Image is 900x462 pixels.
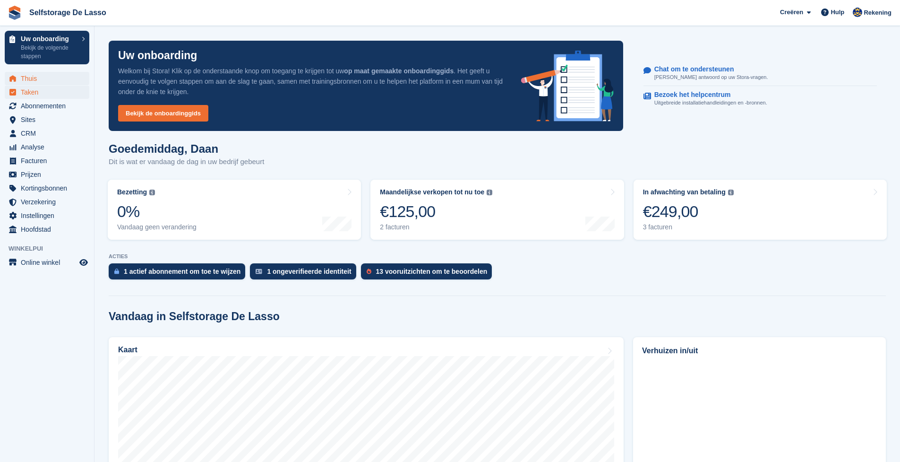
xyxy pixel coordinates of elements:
[5,113,89,126] a: menu
[5,72,89,85] a: menu
[642,345,877,357] h2: Verhuizen in/uit
[380,188,484,196] div: Maandelijkse verkopen tot nu toe
[780,8,803,17] span: Creëren
[26,5,110,20] a: Selfstorage De Lasso
[654,91,760,99] p: Bezoek het helpcentrum
[21,154,77,167] span: Facturen
[376,268,488,275] div: 13 vooruitzichten om te beoordelen
[521,51,614,122] img: onboarding-info-6c161a55d2c0e0a8cae90662b2fe09162a5109e8cc188191df67fb4f79e88e88.svg
[380,202,492,221] div: €125,00
[21,72,77,85] span: Thuis
[728,190,734,195] img: icon-info-grey-7440780725fd019a000dd9b08b2336e03edf1995a4989e88bcd33f0948082b44.svg
[124,268,240,275] div: 1 actief abonnement om toe te wijzen
[78,257,89,268] a: Previewwinkel
[5,209,89,222] a: menu
[117,223,197,231] div: Vandaag geen verandering
[634,180,887,240] a: In afwachting van betaling €249,00 3 facturen
[21,86,77,99] span: Taken
[21,195,77,209] span: Verzekering
[109,142,264,155] h1: Goedemiddag, Daan
[643,61,877,87] a: Chat om te ondersteunen [PERSON_NAME] antwoord op uw Stora-vragen.
[109,253,886,260] p: ACTIES
[21,113,77,126] span: Sites
[344,67,454,75] strong: op maat gemaakte onboardinggids
[109,310,280,323] h2: Vandaag in Selfstorage De Lasso
[149,190,155,195] img: icon-info-grey-7440780725fd019a000dd9b08b2336e03edf1995a4989e88bcd33f0948082b44.svg
[21,168,77,181] span: Prijzen
[117,188,147,196] div: Bezetting
[21,44,77,61] p: Bekijk de volgende stappen
[643,188,726,196] div: In afwachting van betaling
[643,202,734,221] div: €249,00
[21,35,77,42] p: Uw onboarding
[643,223,734,231] div: 3 facturen
[109,157,264,167] p: Dit is wat er vandaag de dag in uw bedrijf gebeurt
[8,6,22,20] img: stora-icon-8386f47178a22dfd0bd8f6a31ec36ba5ce8667c1dd55bd0f319d3a0aa187defe.svg
[21,182,77,195] span: Kortingsbonnen
[487,190,492,195] img: icon-info-grey-7440780725fd019a000dd9b08b2336e03edf1995a4989e88bcd33f0948082b44.svg
[370,180,624,240] a: Maandelijkse verkopen tot nu toe €125,00 2 facturen
[21,209,77,222] span: Instellingen
[5,182,89,195] a: menu
[9,244,94,253] span: Winkelpui
[118,346,137,354] h2: Kaart
[361,263,497,284] a: 13 vooruitzichten om te beoordelen
[853,8,862,17] img: Daan Jansen
[5,154,89,167] a: menu
[21,140,77,154] span: Analyse
[831,8,844,17] span: Hulp
[654,99,767,107] p: Uitgebreide installatiehandleidingen en -bronnen.
[114,268,119,274] img: active_subscription_to_allocate_icon-d502201f5373d7db506a760aba3b589e785aa758c864c3986d89f69b8ff3...
[5,99,89,113] a: menu
[864,8,891,17] span: Rekening
[108,180,361,240] a: Bezetting 0% Vandaag geen verandering
[654,73,768,81] p: [PERSON_NAME] antwoord op uw Stora-vragen.
[118,66,506,97] p: Welkom bij Stora! Klik op de onderstaande knop om toegang te krijgen tot uw . Het geeft u eenvoud...
[256,269,262,274] img: verify_identity-adf6edd0f0f0b5bbfe63781bf79b02c33cf7c696d77639b501bdc392416b5a36.svg
[21,256,77,269] span: Online winkel
[118,105,208,122] a: Bekijk de onboardinggids
[21,223,77,236] span: Hoofdstad
[21,127,77,140] span: CRM
[117,202,197,221] div: 0%
[5,256,89,269] a: menu
[5,127,89,140] a: menu
[5,195,89,209] a: menu
[5,223,89,236] a: menu
[109,263,250,284] a: 1 actief abonnement om toe te wijzen
[5,86,89,99] a: menu
[267,268,351,275] div: 1 ongeverifieerde identiteit
[367,269,371,274] img: prospect-51fa495bee0391a8d652442698ab0144808aea92771e9ea1ae160a38d050c398.svg
[5,168,89,181] a: menu
[643,86,877,112] a: Bezoek het helpcentrum Uitgebreide installatiehandleidingen en -bronnen.
[5,140,89,154] a: menu
[5,31,89,64] a: Uw onboarding Bekijk de volgende stappen
[654,65,761,73] p: Chat om te ondersteunen
[21,99,77,113] span: Abonnementen
[250,263,360,284] a: 1 ongeverifieerde identiteit
[380,223,492,231] div: 2 facturen
[118,50,197,61] p: Uw onboarding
